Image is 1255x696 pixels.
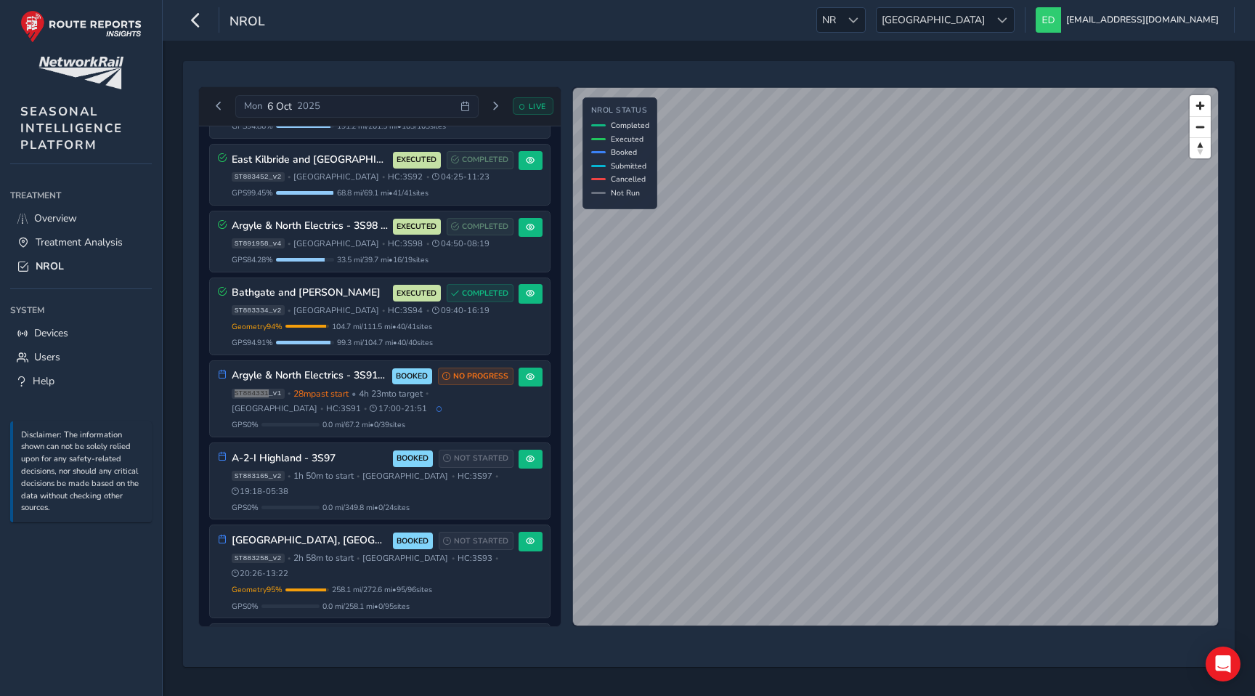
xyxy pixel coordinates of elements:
[611,147,637,158] span: Booked
[288,307,291,315] span: •
[293,171,379,182] span: [GEOGRAPHIC_DATA]
[1190,95,1211,116] button: Zoom in
[462,221,508,232] span: COMPLETED
[232,321,283,332] span: Geometry 94 %
[454,453,508,464] span: NOT STARTED
[426,389,429,397] span: •
[332,321,432,332] span: 104.7 mi / 111.5 mi • 40 / 41 sites
[337,337,433,348] span: 99.3 mi / 104.7 mi • 40 / 40 sites
[10,299,152,321] div: System
[288,173,291,181] span: •
[36,235,123,249] span: Treatment Analysis
[432,171,490,182] span: 04:25 - 11:23
[359,388,423,400] span: 4h 23m to target
[34,326,68,340] span: Devices
[232,238,285,248] span: ST891958_v4
[426,173,429,181] span: •
[397,288,436,299] span: EXECUTED
[1206,647,1240,681] div: Open Intercom Messenger
[288,554,291,562] span: •
[21,429,145,515] p: Disclaimer: The information shown can not be solely relied upon for any safety-related decisions,...
[10,185,152,206] div: Treatment
[232,453,388,465] h3: A-2-I Highland - 3S97
[362,471,448,482] span: [GEOGRAPHIC_DATA]
[230,12,265,33] span: NROL
[36,259,64,273] span: NROL
[454,535,508,547] span: NOT STARTED
[397,154,436,166] span: EXECUTED
[232,187,273,198] span: GPS 99.45 %
[288,389,291,397] span: •
[232,220,388,232] h3: Argyle & North Electrics - 3S98 AM
[1036,7,1224,33] button: [EMAIL_ADDRESS][DOMAIN_NAME]
[10,206,152,230] a: Overview
[232,471,285,481] span: ST883165_v2
[462,288,508,299] span: COMPLETED
[232,254,273,265] span: GPS 84.28 %
[1190,137,1211,158] button: Reset bearing to north
[370,403,427,414] span: 17:00 - 21:51
[320,405,323,413] span: •
[1190,116,1211,137] button: Zoom out
[332,584,432,595] span: 258.1 mi / 272.6 mi • 95 / 96 sites
[10,369,152,393] a: Help
[20,103,123,153] span: SEASONAL INTELLIGENCE PLATFORM
[337,254,429,265] span: 33.5 mi / 39.7 mi • 16 / 19 sites
[20,10,142,43] img: rr logo
[397,221,436,232] span: EXECUTED
[34,350,60,364] span: Users
[426,240,429,248] span: •
[293,305,379,316] span: [GEOGRAPHIC_DATA]
[337,121,446,131] span: 191.2 mi / 201.5 mi • 103 / 103 sites
[591,106,649,116] h4: NROL Status
[232,419,259,430] span: GPS 0 %
[33,374,54,388] span: Help
[362,553,448,564] span: [GEOGRAPHIC_DATA]
[611,174,646,185] span: Cancelled
[1036,7,1061,33] img: diamond-layout
[267,100,292,113] span: 6 Oct
[232,502,259,513] span: GPS 0 %
[10,345,152,369] a: Users
[458,553,492,564] span: HC: 3S93
[232,554,285,564] span: ST883258_v2
[293,388,349,400] span: 28m past start
[232,486,289,497] span: 19:18 - 05:38
[232,172,285,182] span: ST883452_v2
[382,173,385,181] span: •
[452,472,455,480] span: •
[337,187,429,198] span: 68.8 mi / 69.1 mi • 41 / 41 sites
[10,230,152,254] a: Treatment Analysis
[357,554,360,562] span: •
[817,8,841,32] span: NR
[458,471,492,482] span: HC: 3S97
[611,187,640,198] span: Not Run
[388,171,423,182] span: HC: 3S92
[293,238,379,249] span: [GEOGRAPHIC_DATA]
[288,240,291,248] span: •
[877,8,990,32] span: [GEOGRAPHIC_DATA]
[232,121,273,131] span: GPS 94.86 %
[432,238,490,249] span: 04:50 - 08:19
[432,305,490,316] span: 09:40 - 16:19
[232,305,285,315] span: ST883334_v2
[495,554,498,562] span: •
[232,337,273,348] span: GPS 94.91 %
[232,568,289,579] span: 20:26 - 13:22
[293,552,354,564] span: 2h 58m to start
[232,287,388,299] h3: Bathgate and [PERSON_NAME]
[573,88,1218,626] canvas: Map
[293,470,354,482] span: 1h 50m to start
[352,388,356,400] span: •
[452,554,455,562] span: •
[426,307,429,315] span: •
[611,161,646,171] span: Submitted
[297,100,320,113] span: 2025
[232,403,317,414] span: [GEOGRAPHIC_DATA]
[529,101,546,112] span: LIVE
[232,389,285,399] span: ST884331_v1
[10,321,152,345] a: Devices
[38,57,123,89] img: customer logo
[611,120,649,131] span: Completed
[1066,7,1219,33] span: [EMAIL_ADDRESS][DOMAIN_NAME]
